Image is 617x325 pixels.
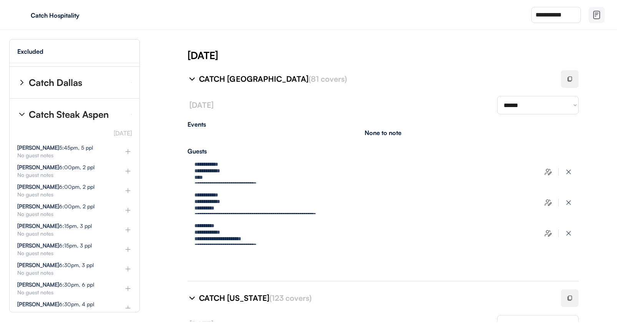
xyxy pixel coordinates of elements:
[124,206,132,214] img: plus%20%281%29.svg
[124,226,132,234] img: plus%20%281%29.svg
[187,74,197,84] img: chevron-right%20%281%29.svg
[124,187,132,195] img: plus%20%281%29.svg
[187,121,579,127] div: Events
[17,282,94,287] div: 6:30pm, 6 ppl
[17,145,93,150] div: 5:45pm, 5 ppl
[17,270,112,276] div: No guest notes
[189,100,214,110] font: [DATE]
[124,246,132,253] img: plus%20%281%29.svg
[17,164,59,170] strong: [PERSON_NAME]
[17,262,94,268] div: 6:30pm, 3 ppl
[17,153,112,158] div: No guest notes
[187,48,617,62] div: [DATE]
[187,294,197,303] img: chevron-right%20%281%29.svg
[17,302,94,307] div: 6:30pm, 4 ppl
[124,285,132,292] img: plus%20%281%29.svg
[17,203,59,210] strong: [PERSON_NAME]
[17,243,92,248] div: 6:15pm, 3 ppl
[124,167,132,175] img: plus%20%281%29.svg
[592,10,601,20] img: file-02.svg
[17,183,59,190] strong: [PERSON_NAME]
[17,110,27,119] img: chevron-right%20%281%29.svg
[17,184,95,190] div: 6:00pm, 2 ppl
[17,231,112,236] div: No guest notes
[29,110,109,119] div: Catch Steak Aspen
[565,229,572,237] img: x-close%20%283%29.svg
[17,223,92,229] div: 6:15pm, 3 ppl
[17,211,112,217] div: No guest notes
[31,12,128,18] div: Catch Hospitality
[17,172,112,178] div: No guest notes
[17,48,43,54] div: Excluded
[17,192,112,197] div: No guest notes
[29,78,82,87] div: Catch Dallas
[199,293,552,304] div: CATCH [US_STATE]
[124,148,132,155] img: plus%20%281%29.svg
[17,262,59,268] strong: [PERSON_NAME]
[17,251,112,256] div: No guest notes
[308,74,347,84] font: (81 covers)
[544,199,552,206] img: users-edit.svg
[124,304,132,312] img: plus%20%281%29.svg
[269,293,312,303] font: (123 covers)
[565,168,572,176] img: x-close%20%283%29.svg
[565,199,572,206] img: x-close%20%283%29.svg
[17,281,59,288] strong: [PERSON_NAME]
[17,144,59,151] strong: [PERSON_NAME]
[17,204,95,209] div: 6:00pm, 2 ppl
[17,223,59,229] strong: [PERSON_NAME]
[199,74,552,84] div: CATCH [GEOGRAPHIC_DATA]
[187,148,579,154] div: Guests
[17,165,95,170] div: 6:00pm, 2 ppl
[114,129,132,137] font: [DATE]
[365,130,401,136] div: None to note
[544,168,552,176] img: users-edit.svg
[17,78,27,87] img: chevron-right%20%281%29.svg
[544,229,552,237] img: users-edit.svg
[15,9,28,21] img: yH5BAEAAAAALAAAAAABAAEAAAIBRAA7
[17,301,59,307] strong: [PERSON_NAME]
[17,242,59,249] strong: [PERSON_NAME]
[17,290,112,295] div: No guest notes
[124,265,132,273] img: plus%20%281%29.svg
